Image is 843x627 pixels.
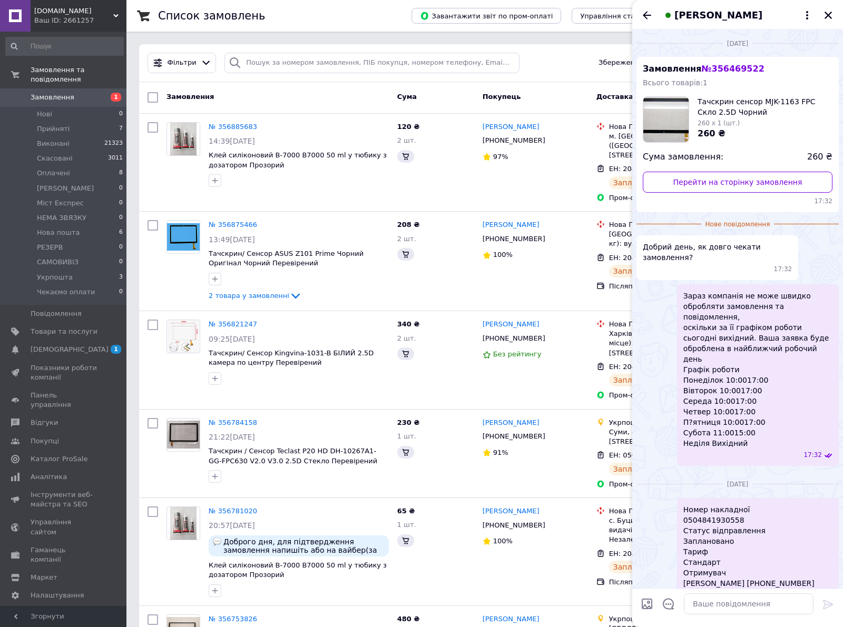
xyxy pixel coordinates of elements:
[493,449,508,456] span: 91%
[168,320,200,353] img: Фото товару
[166,320,200,353] a: Фото товару
[397,221,420,228] span: 208 ₴
[493,537,513,545] span: 100%
[224,53,519,73] input: Пошук за номером замовлення, ПІБ покупця, номером телефону, Email, номером накладної
[609,132,724,161] div: м. [GEOGRAPHIC_DATA] ([GEOGRAPHIC_DATA].), №1: вул. [STREET_ADDRESS]
[609,391,724,400] div: Пром-оплата
[643,78,708,87] span: Всього товарів: 1
[166,506,200,540] a: Фото товару
[31,363,97,382] span: Показники роботи компанії
[31,545,97,564] span: Гаманець компанії
[483,93,521,101] span: Покупець
[37,154,73,163] span: Скасовані
[37,110,52,119] span: Нові
[119,124,123,134] span: 7
[31,309,82,319] span: Повідомлення
[674,8,762,22] span: [PERSON_NAME]
[609,220,724,230] div: Нова Пошта
[209,151,387,169] a: Клей силіконовий B-7000 B7000 50 ml у тюбику з дозатором Прозорий
[37,198,84,208] span: Міст Експрес
[643,97,689,142] img: 2195279656_w160_h160_tachskrin-sensor-mjk-1163.jpg
[609,193,724,203] div: Пром-оплата
[37,139,70,148] span: Виконані
[483,122,540,132] a: [PERSON_NAME]
[683,291,832,449] span: Зараз компанія не може швидко обробляти замовлення та повідомлення, оскільки за її графіком робот...
[119,228,123,237] span: 6
[609,254,684,262] span: ЕН: 20451225103427
[397,419,420,426] span: 230 ₴
[209,433,255,441] span: 21:22[DATE]
[209,349,374,367] span: Тачскрин/ Сенсор Kingvina-1031-B БІЛИЙ 2.5D камера по центру Перевірений
[483,220,540,230] a: [PERSON_NAME]
[168,58,197,68] span: Фільтри
[397,235,416,243] span: 2 шт.
[119,110,123,119] span: 0
[609,506,724,516] div: Нова Пошта
[119,184,123,193] span: 0
[609,122,724,132] div: Нова Пошта
[119,243,123,252] span: 0
[31,490,97,509] span: Інструменти веб-майстра та SEO
[609,265,669,277] div: Заплановано
[397,521,416,529] span: 1 шт.
[420,11,553,21] span: Завантажити звіт по пром-оплаті
[609,418,724,427] div: Укрпошта
[774,265,792,274] span: 17:32 09.08.2025
[209,320,257,328] a: № 356821247
[111,93,121,102] span: 1
[158,9,265,22] h1: Список замовлень
[209,235,255,244] span: 13:49[DATE]
[31,93,74,102] span: Замовлення
[643,242,792,263] span: Добрий день, як довго чекати замовлення?
[37,273,73,282] span: Укрпошта
[167,223,200,251] img: Фото товару
[493,153,508,161] span: 97%
[397,93,417,101] span: Cума
[31,517,97,536] span: Управління сайтом
[609,614,724,624] div: Укрпошта
[31,418,58,427] span: Відгуки
[31,65,126,84] span: Замовлення та повідомлення
[119,213,123,223] span: 0
[636,479,839,489] div: 10.08.2025
[119,287,123,297] span: 0
[31,345,109,354] span: [DEMOGRAPHIC_DATA]
[37,257,79,267] span: САМОВИВІЗ
[31,436,59,446] span: Покупці
[609,282,724,291] div: Післяплата
[209,292,289,300] span: 2 товара у замовленні
[170,507,197,540] img: Фото товару
[483,521,545,529] span: [PHONE_NUMBER]
[209,221,257,228] a: № 356875466
[483,614,540,624] a: [PERSON_NAME]
[609,550,684,558] span: ЕН: 20451224730669
[5,37,124,56] input: Пошук
[37,228,80,237] span: Нова пошта
[119,273,123,282] span: 3
[580,12,661,20] span: Управління статусами
[209,250,364,267] a: Тачскрин/ Сенсор ASUS Z101 Prime Чорний Оригінал Чорний Перевірений
[209,137,255,145] span: 14:39[DATE]
[31,591,84,600] span: Налаштування
[209,447,377,465] span: Тачскрин / Сенсор Teclast P20 HD DH-10267A1-GG-FPC630 V2.0 V3.0 2.5D Стекло Перевірений
[119,198,123,208] span: 0
[37,213,86,223] span: НЕМА ЗВЯЗКУ
[483,235,545,243] span: [PHONE_NUMBER]
[698,128,726,138] span: 260 ₴
[37,184,94,193] span: [PERSON_NAME]
[397,136,416,144] span: 2 шт.
[397,615,420,623] span: 480 ₴
[609,176,669,189] div: Заплановано
[662,597,675,611] button: Відкрити шаблони відповідей
[166,220,200,254] a: Фото товару
[209,561,387,579] a: Клей силіконовий B-7000 B7000 50 ml у тюбику з дозатором Прозорий
[701,64,764,74] span: № 356469522
[609,320,724,329] div: Нова Пошта
[37,243,63,252] span: РЕЗЕРВ
[643,172,832,193] a: Перейти на сторінку замовлення
[31,391,97,410] span: Панель управління
[31,472,67,482] span: Аналітика
[397,320,420,328] span: 340 ₴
